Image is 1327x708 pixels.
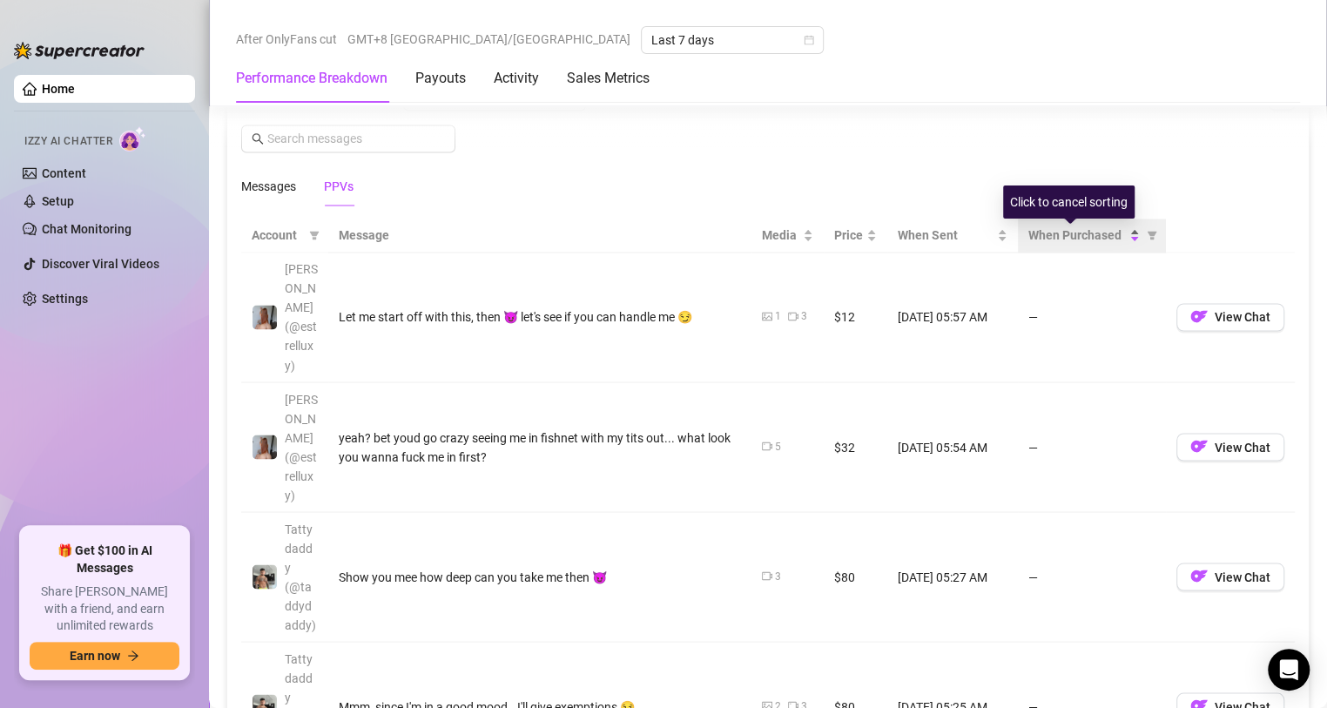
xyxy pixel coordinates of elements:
[1147,230,1157,240] span: filter
[887,253,1018,382] td: [DATE] 05:57 AM
[127,650,139,662] span: arrow-right
[762,226,799,245] span: Media
[324,177,354,196] div: PPVs
[1018,512,1166,642] td: —
[824,253,887,382] td: $12
[775,568,781,584] div: 3
[30,543,179,577] span: 🎁 Get $100 in AI Messages
[1215,440,1270,454] span: View Chat
[1018,219,1166,253] th: When Purchased
[887,512,1018,642] td: [DATE] 05:27 AM
[1176,573,1284,587] a: OFView Chat
[236,68,387,89] div: Performance Breakdown
[347,26,630,52] span: GMT+8 [GEOGRAPHIC_DATA]/[GEOGRAPHIC_DATA]
[1018,382,1166,512] td: —
[285,262,318,372] span: [PERSON_NAME] (@estrelluxy)
[1190,567,1208,584] img: OF
[252,132,264,145] span: search
[1215,310,1270,324] span: View Chat
[415,68,466,89] div: Payouts
[1018,253,1166,382] td: —
[1176,443,1284,457] a: OFView Chat
[1028,226,1126,245] span: When Purchased
[306,222,323,248] span: filter
[804,35,814,45] span: calendar
[42,292,88,306] a: Settings
[651,27,813,53] span: Last 7 days
[253,435,277,459] img: Estrella (@estrelluxy)
[824,512,887,642] td: $80
[834,226,863,245] span: Price
[285,522,316,631] span: Tattydaddy (@taddydaddy)
[328,219,751,253] th: Message
[30,583,179,635] span: Share [PERSON_NAME] with a friend, and earn unlimited rewards
[1003,185,1135,219] div: Click to cancel sorting
[252,226,302,245] span: Account
[30,642,179,670] button: Earn nowarrow-right
[14,42,145,59] img: logo-BBDzfeDw.svg
[253,564,277,589] img: Tattydaddy (@taddydaddy)
[567,68,650,89] div: Sales Metrics
[267,129,445,148] input: Search messages
[339,567,741,586] div: Show you mee how deep can you take me then 😈
[285,392,318,502] span: [PERSON_NAME] (@estrelluxy)
[887,219,1018,253] th: When Sent
[1176,314,1284,327] a: OFView Chat
[339,428,741,466] div: yeah? bet youd go crazy seeing me in fishnet with my tits out... what look you wanna fuck me in f...
[42,222,131,236] a: Chat Monitoring
[119,126,146,152] img: AI Chatter
[339,307,741,327] div: Let me start off with this, then 😈 let's see if you can handle me 😏
[241,177,296,196] div: Messages
[762,311,772,321] span: picture
[762,570,772,581] span: video-camera
[309,230,320,240] span: filter
[42,82,75,96] a: Home
[24,133,112,150] span: Izzy AI Chatter
[887,382,1018,512] td: [DATE] 05:54 AM
[751,219,824,253] th: Media
[824,219,887,253] th: Price
[42,257,159,271] a: Discover Viral Videos
[70,649,120,663] span: Earn now
[788,311,798,321] span: video-camera
[236,26,337,52] span: After OnlyFans cut
[1268,649,1310,691] div: Open Intercom Messenger
[253,305,277,329] img: Estrella (@estrelluxy)
[1143,222,1161,248] span: filter
[775,438,781,455] div: 5
[762,441,772,451] span: video-camera
[494,68,539,89] div: Activity
[1176,563,1284,590] button: OFView Chat
[42,194,74,208] a: Setup
[1215,570,1270,583] span: View Chat
[898,226,994,245] span: When Sent
[824,382,887,512] td: $32
[1176,433,1284,461] button: OFView Chat
[42,166,86,180] a: Content
[801,308,807,325] div: 3
[775,308,781,325] div: 1
[1176,303,1284,331] button: OFView Chat
[1190,437,1208,455] img: OF
[1190,307,1208,325] img: OF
